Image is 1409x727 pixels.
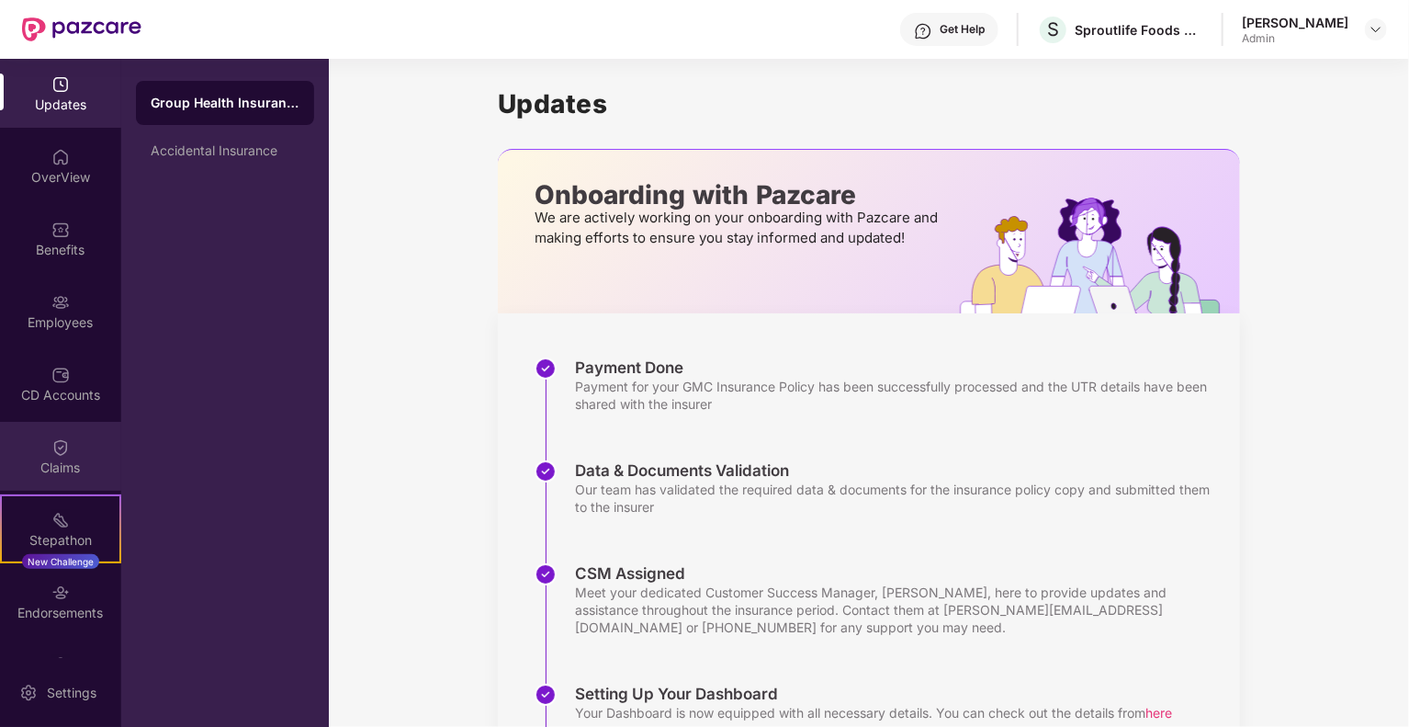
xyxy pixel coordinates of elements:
[535,187,943,203] p: Onboarding with Pazcare
[498,88,1240,119] h1: Updates
[575,378,1222,413] div: Payment for your GMC Insurance Policy has been successfully processed and the UTR details have be...
[51,584,70,602] img: svg+xml;base64,PHN2ZyBpZD0iRW5kb3JzZW1lbnRzIiB4bWxucz0iaHR0cDovL3d3dy53My5vcmcvMjAwMC9zdmciIHdpZH...
[1047,18,1059,40] span: S
[151,143,299,158] div: Accidental Insurance
[575,460,1222,481] div: Data & Documents Validation
[51,438,70,457] img: svg+xml;base64,PHN2ZyBpZD0iQ2xhaW0iIHhtbG5zPSJodHRwOi8vd3d3LnczLm9yZy8yMDAwL3N2ZyIgd2lkdGg9IjIwIi...
[1145,705,1172,721] span: here
[1369,22,1383,37] img: svg+xml;base64,PHN2ZyBpZD0iRHJvcGRvd24tMzJ4MzIiIHhtbG5zPSJodHRwOi8vd3d3LnczLm9yZy8yMDAwL3N2ZyIgd2...
[51,293,70,312] img: svg+xml;base64,PHN2ZyBpZD0iRW1wbG95ZWVzIiB4bWxucz0iaHR0cDovL3d3dy53My5vcmcvMjAwMC9zdmciIHdpZHRoPS...
[914,22,932,40] img: svg+xml;base64,PHN2ZyBpZD0iSGVscC0zMngzMiIgeG1sbnM9Imh0dHA6Ly93d3cudzMub3JnLzIwMDAvc3ZnIiB3aWR0aD...
[1242,14,1348,31] div: [PERSON_NAME]
[535,563,557,585] img: svg+xml;base64,PHN2ZyBpZD0iU3RlcC1Eb25lLTMyeDMyIiB4bWxucz0iaHR0cDovL3d3dy53My5vcmcvMjAwMC9zdmciIH...
[1075,21,1203,39] div: Sproutlife Foods Private Limited
[575,481,1222,516] div: Our team has validated the required data & documents for the insurance policy copy and submitted ...
[575,704,1172,721] div: Your Dashboard is now equipped with all necessary details. You can check out the details from
[1242,31,1348,46] div: Admin
[51,511,70,529] img: svg+xml;base64,PHN2ZyB4bWxucz0iaHR0cDovL3d3dy53My5vcmcvMjAwMC9zdmciIHdpZHRoPSIyMSIgaGVpZ2h0PSIyMC...
[22,17,141,41] img: New Pazcare Logo
[960,198,1240,313] img: hrOnboarding
[19,684,38,702] img: svg+xml;base64,PHN2ZyBpZD0iU2V0dGluZy0yMHgyMCIgeG1sbnM9Imh0dHA6Ly93d3cudzMub3JnLzIwMDAvc3ZnIiB3aW...
[51,148,70,166] img: svg+xml;base64,PHN2ZyBpZD0iSG9tZSIgeG1sbnM9Imh0dHA6Ly93d3cudzMub3JnLzIwMDAvc3ZnIiB3aWR0aD0iMjAiIG...
[51,656,70,675] img: svg+xml;base64,PHN2ZyBpZD0iTXlfT3JkZXJzIiBkYXRhLW5hbWU9Ik15IE9yZGVycyIgeG1sbnM9Imh0dHA6Ly93d3cudz...
[575,684,1172,704] div: Setting Up Your Dashboard
[41,684,102,702] div: Settings
[151,94,299,112] div: Group Health Insurance
[22,554,99,569] div: New Challenge
[51,75,70,94] img: svg+xml;base64,PHN2ZyBpZD0iVXBkYXRlZCIgeG1sbnM9Imh0dHA6Ly93d3cudzMub3JnLzIwMDAvc3ZnIiB3aWR0aD0iMj...
[51,221,70,239] img: svg+xml;base64,PHN2ZyBpZD0iQmVuZWZpdHMiIHhtbG5zPSJodHRwOi8vd3d3LnczLm9yZy8yMDAwL3N2ZyIgd2lkdGg9Ij...
[575,358,1222,378] div: Payment Done
[535,460,557,483] img: svg+xml;base64,PHN2ZyBpZD0iU3RlcC1Eb25lLTMyeDMyIiB4bWxucz0iaHR0cDovL3d3dy53My5vcmcvMjAwMC9zdmciIH...
[535,684,557,706] img: svg+xml;base64,PHN2ZyBpZD0iU3RlcC1Eb25lLTMyeDMyIiB4bWxucz0iaHR0cDovL3d3dy53My5vcmcvMjAwMC9zdmciIH...
[575,584,1222,636] div: Meet your dedicated Customer Success Manager, [PERSON_NAME], here to provide updates and assistan...
[535,208,943,248] p: We are actively working on your onboarding with Pazcare and making efforts to ensure you stay inf...
[940,22,985,37] div: Get Help
[575,563,1222,584] div: CSM Assigned
[535,358,557,380] img: svg+xml;base64,PHN2ZyBpZD0iU3RlcC1Eb25lLTMyeDMyIiB4bWxucz0iaHR0cDovL3d3dy53My5vcmcvMjAwMC9zdmciIH...
[51,366,70,384] img: svg+xml;base64,PHN2ZyBpZD0iQ0RfQWNjb3VudHMiIGRhdGEtbmFtZT0iQ0QgQWNjb3VudHMiIHhtbG5zPSJodHRwOi8vd3...
[2,531,119,550] div: Stepathon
